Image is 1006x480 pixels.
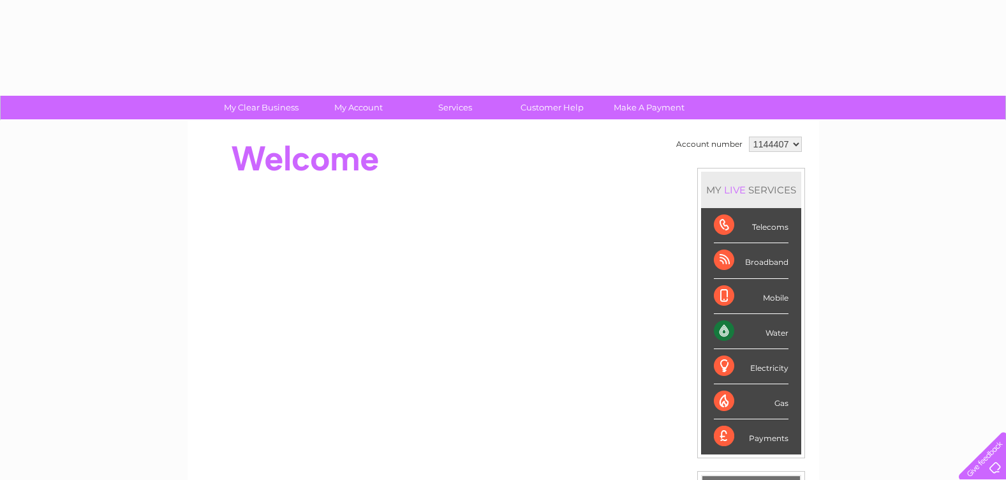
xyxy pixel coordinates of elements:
[306,96,411,119] a: My Account
[714,314,788,349] div: Water
[499,96,605,119] a: Customer Help
[596,96,702,119] a: Make A Payment
[403,96,508,119] a: Services
[673,133,746,155] td: Account number
[714,384,788,419] div: Gas
[714,279,788,314] div: Mobile
[209,96,314,119] a: My Clear Business
[714,349,788,384] div: Electricity
[714,419,788,454] div: Payments
[701,172,801,208] div: MY SERVICES
[721,184,748,196] div: LIVE
[714,208,788,243] div: Telecoms
[714,243,788,278] div: Broadband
